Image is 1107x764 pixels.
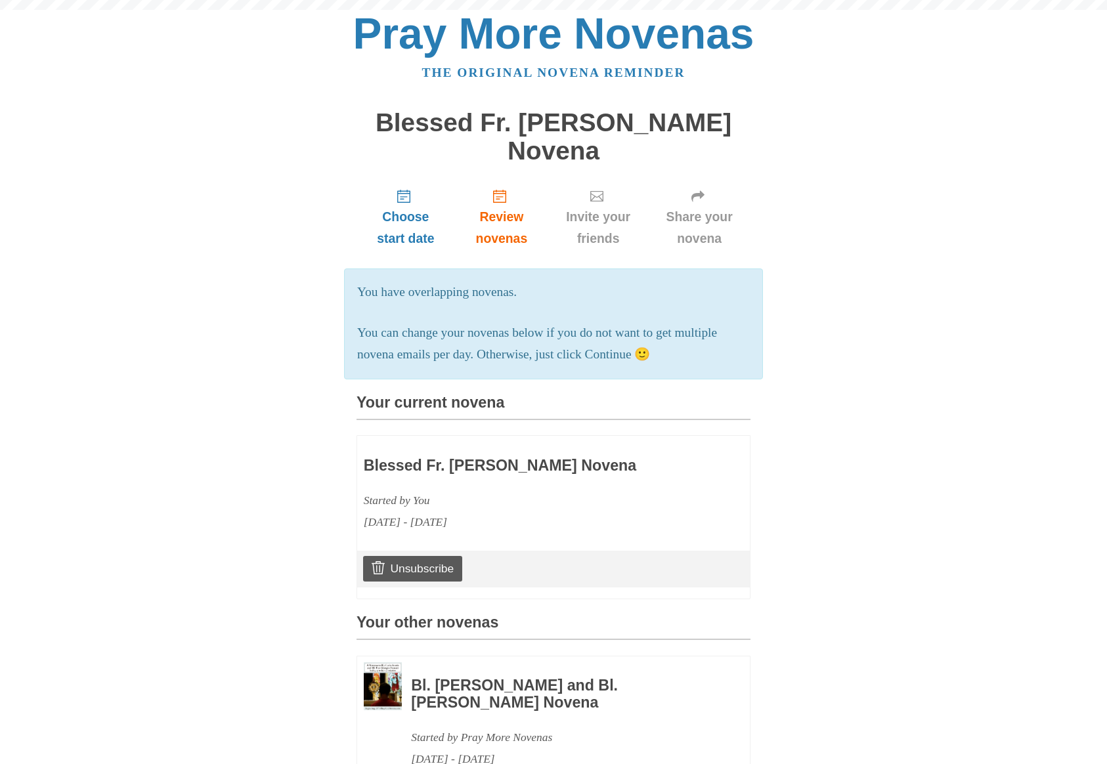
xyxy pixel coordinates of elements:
h3: Bl. [PERSON_NAME] and Bl. [PERSON_NAME] Novena [411,677,714,711]
p: You can change your novenas below if you do not want to get multiple novena emails per day. Other... [357,322,750,366]
a: Choose start date [357,178,455,256]
p: You have overlapping novenas. [357,282,750,303]
a: Share your novena [648,178,750,256]
span: Share your novena [661,206,737,249]
div: Started by You [364,490,667,511]
span: Review novenas [468,206,535,249]
h3: Your other novenas [357,614,750,640]
span: Choose start date [370,206,442,249]
a: Review novenas [455,178,548,256]
img: Novena image [364,662,402,710]
a: The original novena reminder [422,66,685,79]
a: Unsubscribe [363,556,462,581]
a: Invite your friends [548,178,648,256]
div: Started by Pray More Novenas [411,727,714,748]
span: Invite your friends [561,206,635,249]
a: Pray More Novenas [353,9,754,58]
h3: Blessed Fr. [PERSON_NAME] Novena [364,457,667,475]
h1: Blessed Fr. [PERSON_NAME] Novena [357,109,750,165]
h3: Your current novena [357,394,750,420]
div: [DATE] - [DATE] [364,511,667,533]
